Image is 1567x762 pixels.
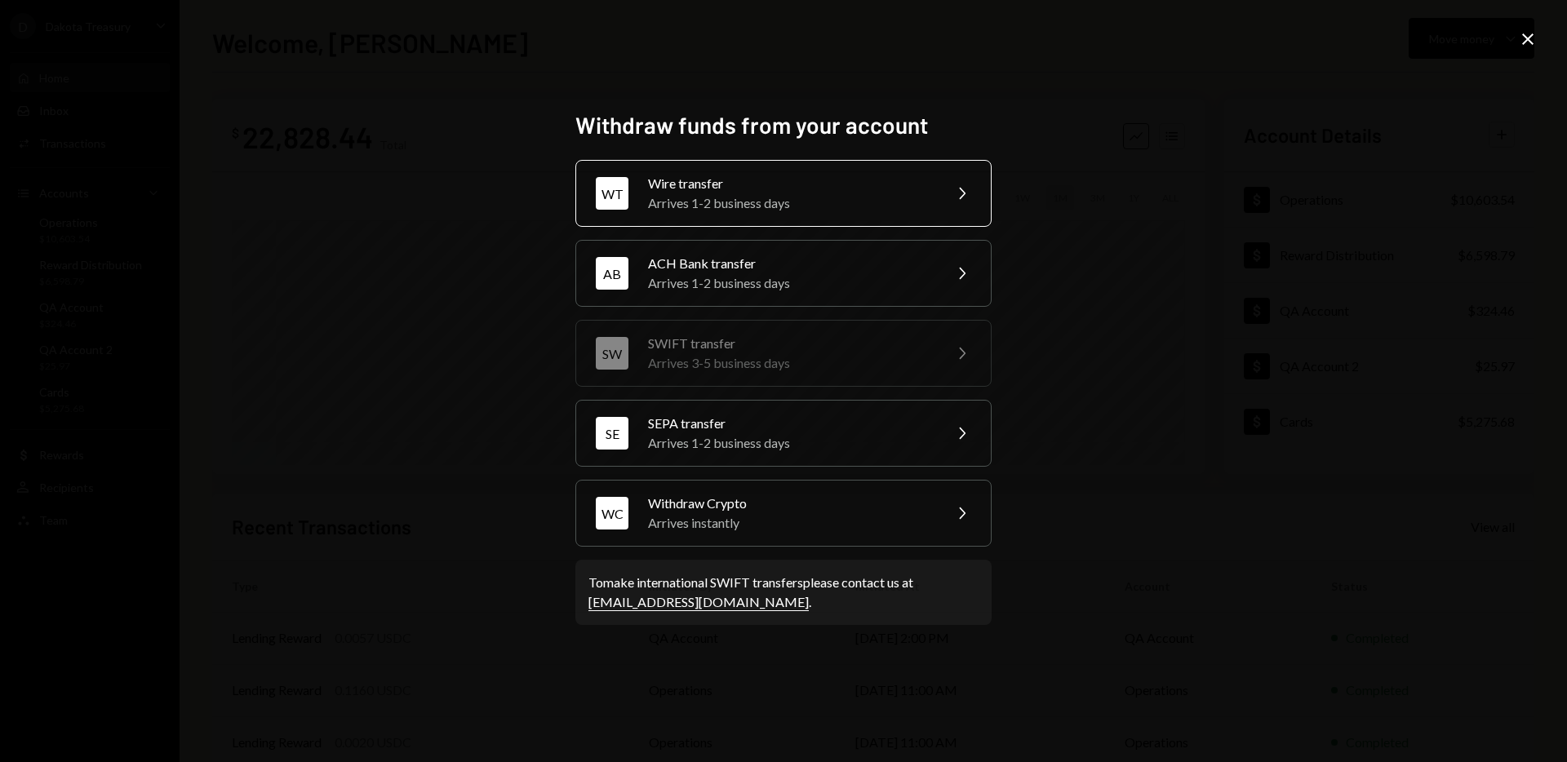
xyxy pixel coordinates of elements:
[648,174,932,193] div: Wire transfer
[648,193,932,213] div: Arrives 1-2 business days
[588,594,809,611] a: [EMAIL_ADDRESS][DOMAIN_NAME]
[575,480,992,547] button: WCWithdraw CryptoArrives instantly
[648,513,932,533] div: Arrives instantly
[575,160,992,227] button: WTWire transferArrives 1-2 business days
[648,414,932,433] div: SEPA transfer
[648,353,932,373] div: Arrives 3-5 business days
[596,177,628,210] div: WT
[596,257,628,290] div: AB
[648,273,932,293] div: Arrives 1-2 business days
[596,497,628,529] div: WC
[596,417,628,450] div: SE
[648,334,932,353] div: SWIFT transfer
[575,400,992,467] button: SESEPA transferArrives 1-2 business days
[575,240,992,307] button: ABACH Bank transferArrives 1-2 business days
[596,337,628,370] div: SW
[648,254,932,273] div: ACH Bank transfer
[648,433,932,453] div: Arrives 1-2 business days
[648,494,932,513] div: Withdraw Crypto
[575,320,992,387] button: SWSWIFT transferArrives 3-5 business days
[575,109,992,141] h2: Withdraw funds from your account
[588,573,979,612] div: To make international SWIFT transfers please contact us at .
